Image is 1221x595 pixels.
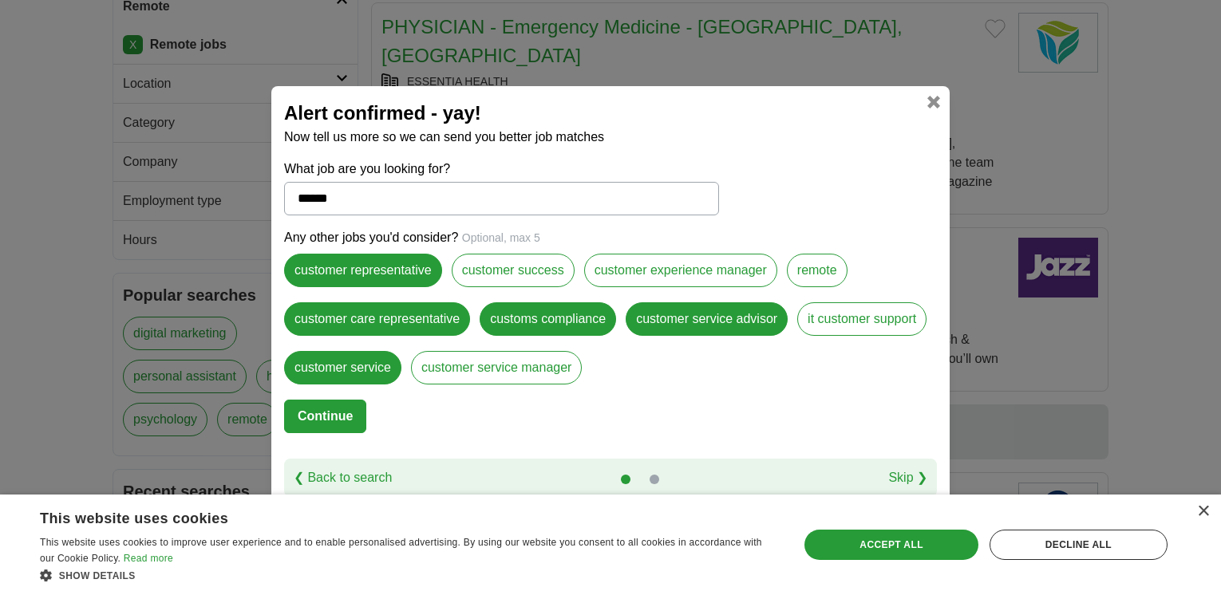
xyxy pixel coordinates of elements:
label: customer representative [284,254,442,287]
label: customer care representative [284,302,470,336]
span: Show details [59,570,136,581]
div: Close [1197,506,1209,518]
div: Decline all [990,530,1168,560]
label: customer experience manager [584,254,777,287]
div: This website uses cookies [40,504,737,528]
div: Accept all [804,530,978,560]
label: customer service advisor [626,302,788,336]
button: Continue [284,400,366,433]
label: remote [787,254,848,287]
span: Optional, max 5 [462,231,540,244]
span: This website uses cookies to improve user experience and to enable personalised advertising. By u... [40,537,762,564]
label: customer service manager [411,351,583,384]
label: it customer support [797,302,927,336]
div: Show details [40,567,776,583]
label: customer service [284,351,401,384]
p: Any other jobs you'd consider? [284,228,937,247]
label: customer success [452,254,575,287]
a: ❮ Back to search [294,468,392,487]
label: What job are you looking for? [284,160,719,179]
a: Skip ❯ [888,468,927,487]
a: Read more, opens a new window [124,553,173,564]
label: customs compliance [480,302,616,336]
p: Now tell us more so we can send you better job matches [284,128,937,147]
h2: Alert confirmed - yay! [284,99,937,128]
